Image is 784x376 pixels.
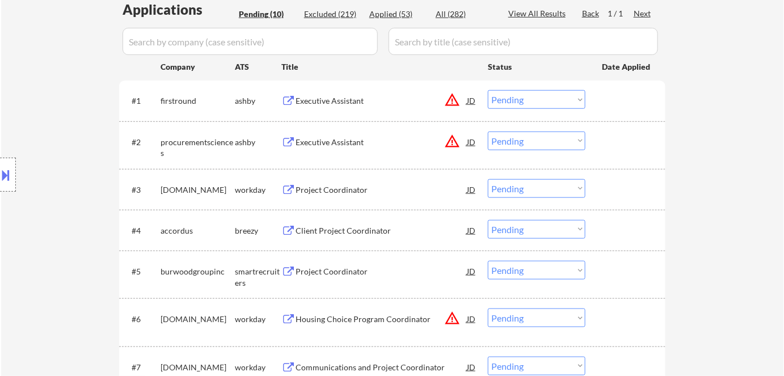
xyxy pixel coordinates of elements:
[161,61,235,73] div: Company
[444,133,460,149] button: warning_amber
[369,9,426,20] div: Applied (53)
[608,8,634,19] div: 1 / 1
[602,61,652,73] div: Date Applied
[235,314,281,325] div: workday
[161,362,235,373] div: [DOMAIN_NAME]
[132,314,151,325] div: #6
[304,9,361,20] div: Excluded (219)
[296,184,467,196] div: Project Coordinator
[235,225,281,236] div: breezy
[235,184,281,196] div: workday
[235,61,281,73] div: ATS
[235,362,281,373] div: workday
[466,90,477,111] div: JD
[296,362,467,373] div: Communications and Project Coordinator
[466,179,477,200] div: JD
[508,8,569,19] div: View All Results
[281,61,477,73] div: Title
[296,137,467,148] div: Executive Assistant
[235,95,281,107] div: ashby
[235,137,281,148] div: ashby
[466,132,477,152] div: JD
[296,95,467,107] div: Executive Assistant
[235,266,281,288] div: smartrecruiters
[582,8,600,19] div: Back
[389,28,658,55] input: Search by title (case sensitive)
[436,9,492,20] div: All (282)
[296,266,467,277] div: Project Coordinator
[296,225,467,236] div: Client Project Coordinator
[239,9,296,20] div: Pending (10)
[466,220,477,240] div: JD
[444,310,460,326] button: warning_amber
[466,261,477,281] div: JD
[123,28,378,55] input: Search by company (case sensitive)
[444,92,460,108] button: warning_amber
[132,362,151,373] div: #7
[123,3,235,16] div: Applications
[488,56,585,77] div: Status
[634,8,652,19] div: Next
[466,309,477,329] div: JD
[161,314,235,325] div: [DOMAIN_NAME]
[296,314,467,325] div: Housing Choice Program Coordinator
